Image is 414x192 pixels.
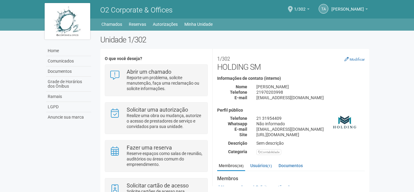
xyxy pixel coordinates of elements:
strong: Membros [217,176,365,181]
p: Reserve espaços como salas de reunião, auditórios ou áreas comum do empreendimento. [127,151,203,167]
a: Fazer uma reserva Reserve espaços como salas de reunião, auditórios ou áreas comum do empreendime... [110,145,203,167]
a: Modificar [344,57,365,62]
img: logo.jpg [45,3,90,39]
a: TA [319,4,328,14]
div: 21 31954409 [252,116,369,121]
span: 1/302 [294,1,306,12]
h2: HOLDING SM [217,53,365,72]
a: LGPD [46,102,91,112]
strong: Nome [236,84,247,89]
strong: Descrição [228,141,247,146]
div: [EMAIL_ADDRESS][DOMAIN_NAME] [252,126,369,132]
strong: Telefone [230,90,247,95]
small: (38) [237,164,244,168]
a: Documentos [277,161,304,170]
strong: Telefone [230,116,247,121]
a: 1/302 [294,8,310,12]
h2: Unidade 1/302 [100,35,370,44]
a: Abrir um chamado Reporte um problema, solicite manutenção, faça uma reclamação ou solicite inform... [110,69,203,91]
a: Anuncie sua marca [46,112,91,122]
div: Não informado [252,121,369,126]
div: [PERSON_NAME] [252,84,369,89]
strong: Site [239,132,247,137]
h4: Informações de contato (interno) [217,76,365,81]
strong: E-mail [234,95,247,100]
p: Reporte um problema, solicite manutenção, faça uma reclamação ou solicite informações. [127,75,203,91]
strong: Solicitar cartão de acesso [127,182,189,189]
a: Ramais [46,92,91,102]
h4: Perfil público [217,108,365,113]
strong: Abrir um chamado [127,69,171,75]
a: Chamados [101,20,122,29]
strong: Categoria [228,149,247,154]
a: Reservas [129,20,146,29]
a: Autorizações [153,20,178,29]
span: O2 Corporate & Offices [100,6,173,14]
a: Novo membro [217,185,248,190]
a: Solicitar uma autorização Realize uma obra ou mudança, autorize o acesso de prestadores de serviç... [110,107,203,129]
div: Contabilidade [256,149,281,155]
strong: Solicitar uma autorização [127,106,188,113]
h4: O que você deseja? [105,56,208,61]
div: [EMAIL_ADDRESS][DOMAIN_NAME] [252,95,369,100]
small: 1/302 [217,56,230,62]
small: (1) [267,164,272,168]
a: [PERSON_NAME] [331,8,368,12]
div: 21970203998 [252,89,369,95]
small: Modificar [350,57,365,62]
a: Comunicados [46,56,91,66]
a: Home [46,46,91,56]
p: Realize uma obra ou mudança, autorize o acesso de prestadores de serviço e convidados para sua un... [127,113,203,129]
div: Sem descrição [252,140,369,146]
div: [URL][DOMAIN_NAME] [252,132,369,137]
a: Membros(38) [217,161,245,171]
strong: Fazer uma reserva [127,144,172,151]
span: Thamiris Abdala [331,1,364,12]
a: Usuários(1) [249,161,273,170]
a: Documentos [46,66,91,77]
img: business.png [330,108,360,138]
a: Minha Unidade [184,20,213,29]
a: Grade de Horários dos Ônibus [46,77,91,92]
strong: Whatsapp [228,121,247,126]
a: Solicitar cartões de acesso [252,185,306,190]
strong: E-mail [234,127,247,132]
